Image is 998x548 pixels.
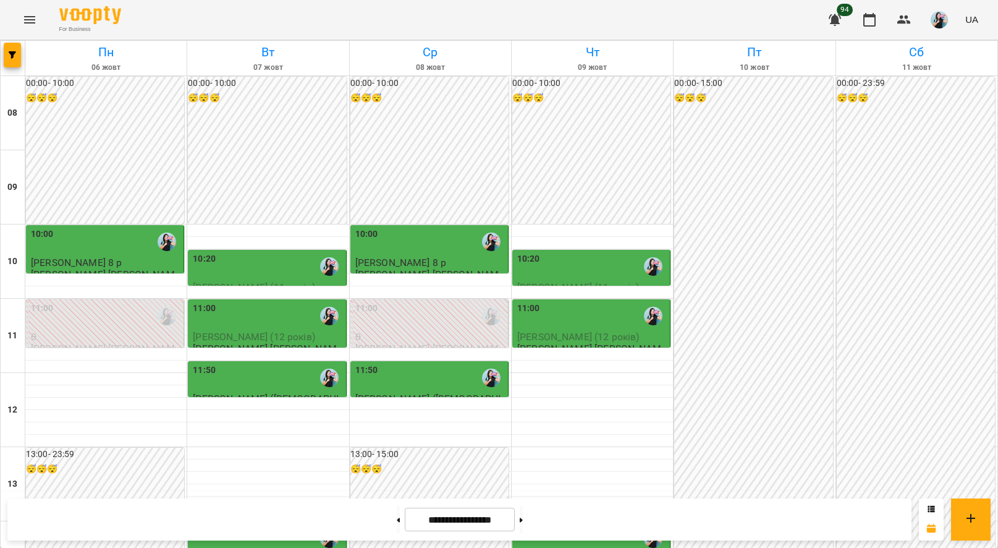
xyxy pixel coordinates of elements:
h6: 00:00 - 10:00 [188,77,346,90]
label: 11:00 [355,302,378,315]
h6: 00:00 - 10:00 [26,77,184,90]
h6: 11 жовт [838,62,996,74]
img: Челомбітько Варвара Олександр. [158,233,176,251]
span: [PERSON_NAME] ([DEMOGRAPHIC_DATA]) [355,393,501,415]
img: 2498a80441ea744641c5a9678fe7e6ac.jpeg [931,11,948,28]
span: [PERSON_NAME] 8 р [355,257,447,268]
h6: 07 жовт [189,62,347,74]
h6: 😴😴😴 [674,92,832,105]
img: Челомбітько Варвара Олександр. [644,257,662,276]
h6: 09 жовт [514,62,671,74]
span: [PERSON_NAME] (12 років) [193,331,315,343]
label: 10:00 [31,228,54,241]
img: Челомбітько Варвара Олександр. [482,307,501,325]
h6: 10 жовт [675,62,833,74]
span: [PERSON_NAME] (12 років) [517,331,640,343]
span: For Business [59,25,121,33]
h6: 08 [7,106,17,120]
label: 10:00 [355,228,378,241]
h6: 13:00 - 15:00 [350,448,509,461]
label: 10:20 [517,252,540,266]
img: Челомбітько Варвара Олександр. [158,307,176,325]
label: 11:00 [193,302,216,315]
span: UA [965,13,978,26]
label: 11:50 [355,364,378,377]
img: Voopty Logo [59,6,121,24]
label: 11:50 [193,364,216,377]
h6: Сб [838,43,996,62]
label: 11:00 [31,302,54,315]
label: 11:00 [517,302,540,315]
span: [PERSON_NAME] (11 років) [193,281,315,293]
p: [PERSON_NAME] [PERSON_NAME]. [193,343,343,365]
h6: 13:00 - 23:59 [26,448,184,461]
p: [PERSON_NAME] [PERSON_NAME]. [31,269,181,291]
p: [PERSON_NAME] [PERSON_NAME]. [355,269,505,291]
img: Челомбітько Варвара Олександр. [482,233,501,251]
h6: 😴😴😴 [350,92,509,105]
h6: Пн [27,43,185,62]
h6: 00:00 - 23:59 [837,77,995,90]
h6: 08 жовт [352,62,509,74]
img: Челомбітько Варвара Олександр. [644,307,662,325]
button: Menu [15,5,44,35]
h6: Чт [514,43,671,62]
img: Челомбітько Варвара Олександр. [482,369,501,387]
h6: Вт [189,43,347,62]
img: Челомбітько Варвара Олександр. [320,257,339,276]
span: [PERSON_NAME] (11 років) [517,281,640,293]
p: 0 [355,332,505,342]
h6: Ср [352,43,509,62]
h6: 😴😴😴 [188,92,346,105]
h6: 00:00 - 10:00 [512,77,670,90]
img: Челомбітько Варвара Олександр. [320,369,339,387]
span: [PERSON_NAME] ([DEMOGRAPHIC_DATA]) [193,393,339,415]
h6: 06 жовт [27,62,185,74]
h6: 😴😴😴 [512,92,670,105]
h6: 00:00 - 10:00 [350,77,509,90]
h6: 09 [7,181,17,194]
h6: 13 [7,477,17,491]
h6: 11 [7,329,17,343]
h6: 😴😴😴 [26,463,184,476]
label: 10:20 [193,252,216,266]
p: [PERSON_NAME] [PERSON_NAME]. [517,343,667,365]
h6: 😴😴😴 [837,92,995,105]
p: [PERSON_NAME] [PERSON_NAME]. [355,343,505,365]
img: Челомбітько Варвара Олександр. [320,307,339,325]
h6: 😴😴😴 [26,92,184,105]
h6: Пт [675,43,833,62]
h6: 😴😴😴 [350,463,509,476]
p: 0 [31,332,181,342]
span: [PERSON_NAME] 8 р [31,257,122,268]
h6: 12 [7,403,17,417]
h6: 00:00 - 15:00 [674,77,832,90]
h6: 10 [7,255,17,268]
span: 94 [837,4,853,16]
button: UA [960,8,983,31]
p: [PERSON_NAME] [PERSON_NAME]. [31,343,181,365]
